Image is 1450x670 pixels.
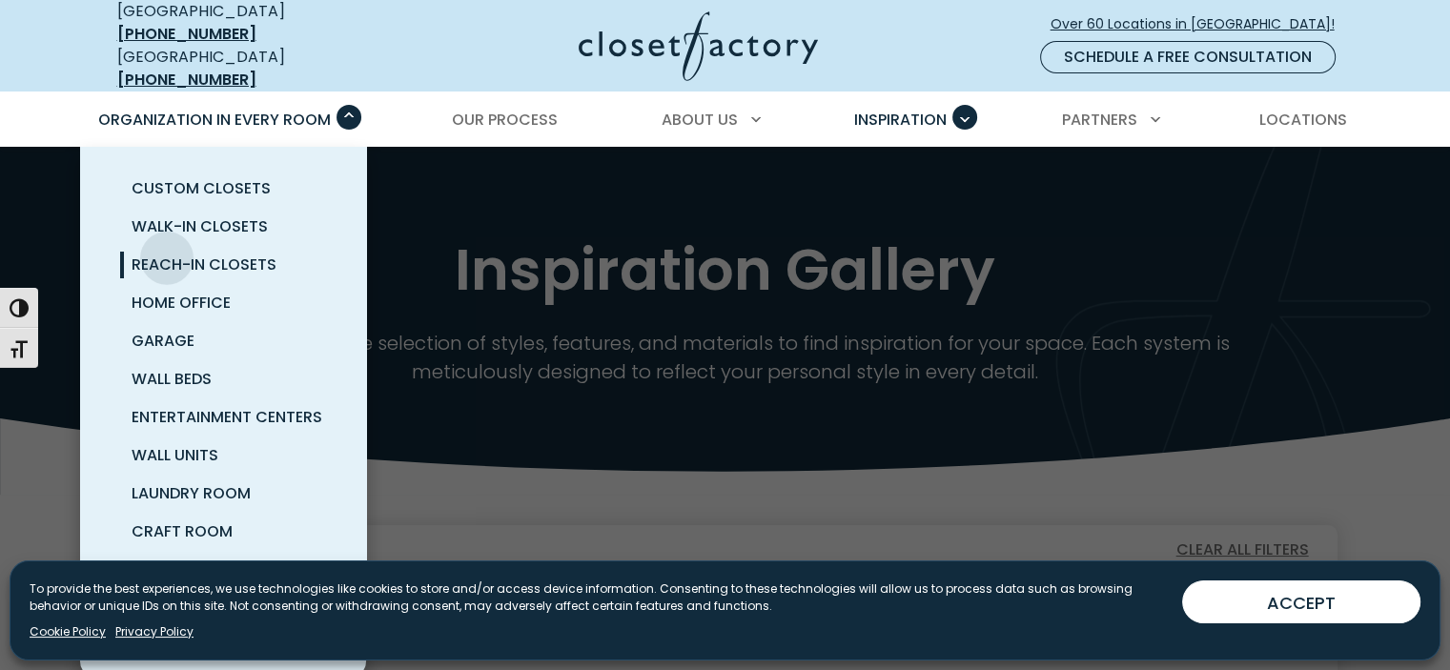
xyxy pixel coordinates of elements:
[1062,109,1137,131] span: Partners
[452,109,558,131] span: Our Process
[132,482,251,504] span: Laundry Room
[1040,41,1336,73] a: Schedule a Free Consultation
[1051,14,1350,34] span: Over 60 Locations in [GEOGRAPHIC_DATA]!
[1050,8,1351,41] a: Over 60 Locations in [GEOGRAPHIC_DATA]!
[85,93,1366,147] nav: Primary Menu
[132,254,276,275] span: Reach-In Closets
[117,69,256,91] a: [PHONE_NUMBER]
[132,330,194,352] span: Garage
[132,558,238,580] span: Home Library
[132,520,233,542] span: Craft Room
[30,623,106,640] a: Cookie Policy
[132,368,212,390] span: Wall Beds
[132,177,271,199] span: Custom Closets
[98,109,331,131] span: Organization in Every Room
[1258,109,1346,131] span: Locations
[117,23,256,45] a: [PHONE_NUMBER]
[662,109,738,131] span: About Us
[132,406,322,428] span: Entertainment Centers
[30,580,1167,615] p: To provide the best experiences, we use technologies like cookies to store and/or access device i...
[1182,580,1420,623] button: ACCEPT
[115,623,194,640] a: Privacy Policy
[854,109,947,131] span: Inspiration
[579,11,818,81] img: Closet Factory Logo
[132,292,231,314] span: Home Office
[132,215,268,237] span: Walk-In Closets
[132,444,218,466] span: Wall Units
[117,46,394,91] div: [GEOGRAPHIC_DATA]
